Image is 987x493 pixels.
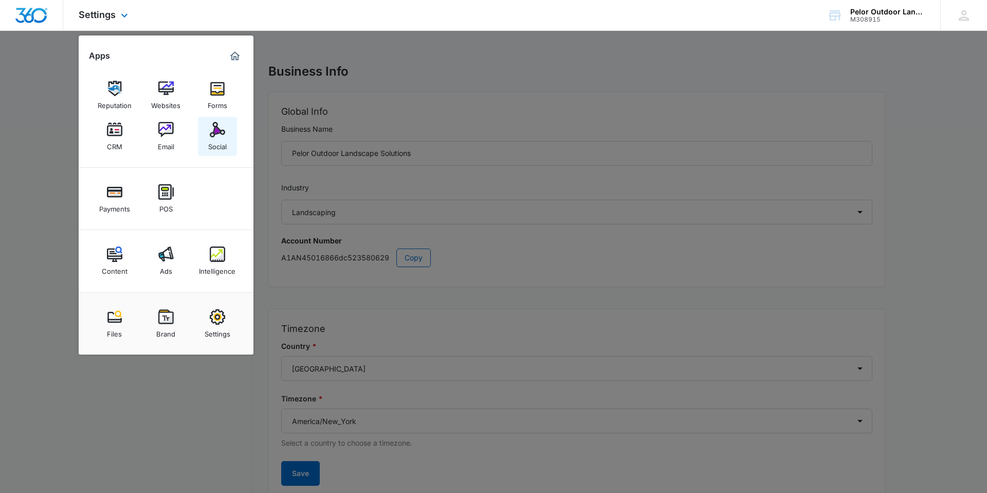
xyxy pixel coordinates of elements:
a: Marketing 360® Dashboard [227,48,243,64]
div: POS [159,200,173,213]
a: Social [198,117,237,156]
div: CRM [107,137,122,151]
span: Settings [79,9,116,20]
a: Brand [147,304,186,343]
a: Email [147,117,186,156]
div: Email [158,137,174,151]
a: Files [95,304,134,343]
div: Brand [156,325,175,338]
a: Websites [147,76,186,115]
div: Intelligence [199,262,235,275]
a: Settings [198,304,237,343]
a: CRM [95,117,134,156]
div: Social [208,137,227,151]
div: Payments [99,200,130,213]
div: Websites [151,96,180,110]
div: Files [107,325,122,338]
a: Payments [95,179,134,218]
div: Ads [160,262,172,275]
a: Reputation [95,76,134,115]
a: Intelligence [198,241,237,280]
a: Content [95,241,134,280]
div: account id [850,16,925,23]
div: Forms [208,96,227,110]
div: account name [850,8,925,16]
a: POS [147,179,186,218]
div: Settings [205,325,230,338]
h2: Apps [89,51,110,61]
div: Content [102,262,127,275]
a: Forms [198,76,237,115]
a: Ads [147,241,186,280]
div: Reputation [98,96,132,110]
